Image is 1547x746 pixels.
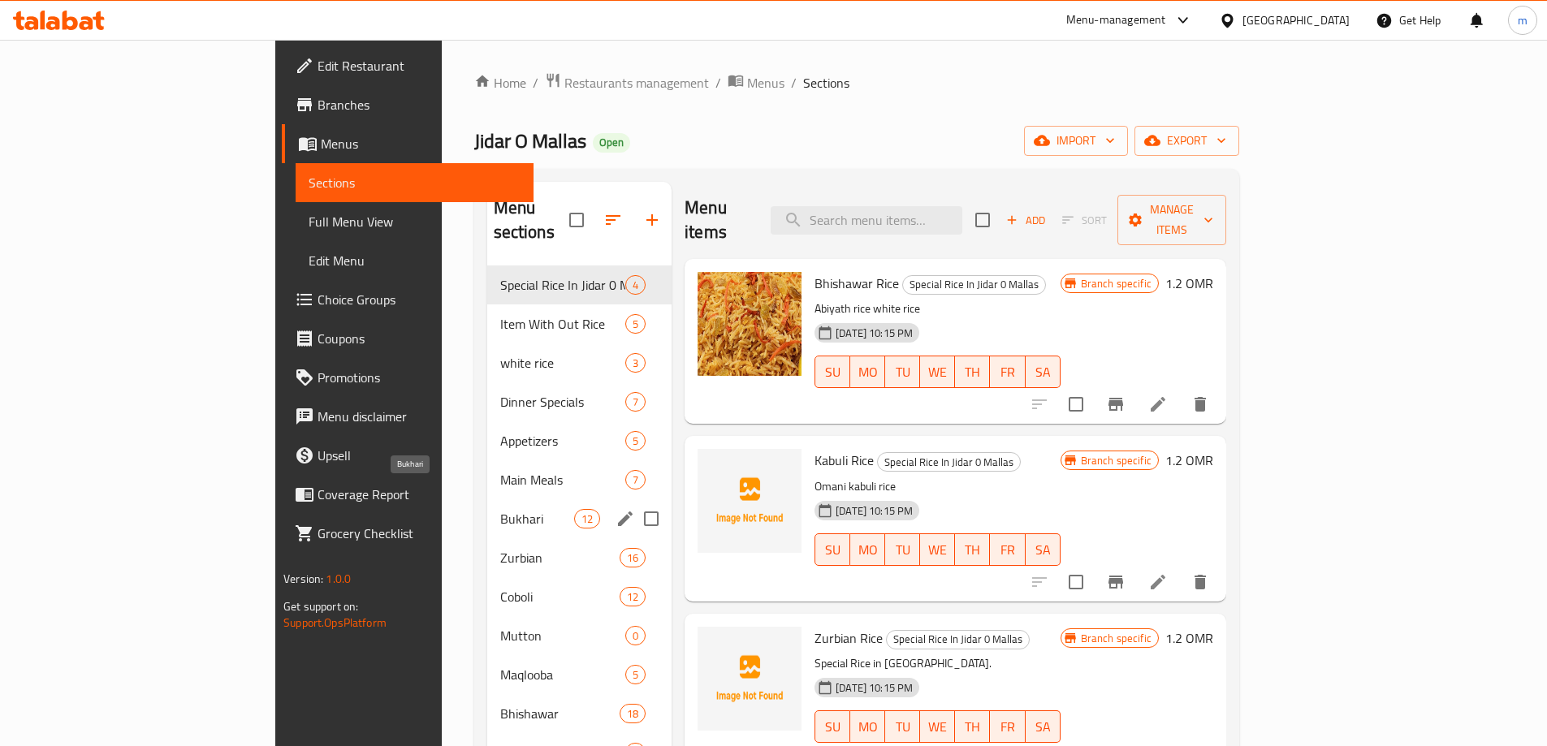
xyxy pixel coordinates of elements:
img: Bhishawar Rice [698,272,802,376]
span: Full Menu View [309,212,521,231]
button: WE [920,533,955,566]
span: Branch specific [1074,453,1158,468]
div: items [620,548,646,567]
span: Select section first [1052,208,1117,233]
a: Sections [296,163,534,202]
p: Abiyath rice white rice [815,299,1060,319]
button: MO [850,533,885,566]
li: / [533,73,538,93]
span: Branches [318,95,521,114]
div: Appetizers5 [487,421,672,460]
div: Appetizers [500,431,625,451]
span: [DATE] 10:15 PM [829,326,919,341]
div: items [625,626,646,645]
span: TU [892,715,914,739]
span: Menu disclaimer [318,407,521,426]
span: Edit Restaurant [318,56,521,75]
span: WE [927,715,949,739]
span: Bhishawar Rice [815,271,899,295]
input: search [771,206,962,235]
div: items [574,509,600,528]
button: MO [850,356,885,388]
span: import [1037,131,1115,151]
li: / [791,73,797,93]
h6: 1.2 OMR [1165,449,1213,472]
span: Zurbian Rice [815,626,883,650]
a: Edit menu item [1148,572,1168,592]
button: import [1024,126,1128,156]
span: 12 [575,511,599,527]
span: [DATE] 10:15 PM [829,503,919,519]
span: Version: [283,568,323,589]
span: 12 [620,589,645,605]
button: SU [815,710,850,743]
span: 7 [626,472,645,488]
span: Sections [309,173,521,192]
span: Branch specific [1074,276,1158,291]
span: Main Meals [500,470,625,489]
div: Dinner Specials7 [487,382,672,421]
a: Full Menu View [296,202,534,241]
span: Upsell [318,446,521,465]
span: 5 [626,433,645,449]
span: Zurbian [500,548,620,567]
button: FR [990,533,1025,566]
span: SU [822,360,844,384]
span: Coverage Report [318,485,521,504]
span: 5 [626,667,645,683]
span: Kabuli Rice [815,448,874,472]
a: Menus [728,72,784,93]
span: Dinner Specials [500,392,625,412]
div: Item With Out Rice5 [487,304,672,343]
span: Bhishawar [500,704,620,723]
a: Coupons [282,319,534,358]
div: Special Rice In Jidar 0 Mallas [877,452,1021,472]
span: WE [927,360,949,384]
div: items [625,665,646,684]
button: export [1134,126,1239,156]
button: FR [990,710,1025,743]
a: Menu disclaimer [282,397,534,436]
a: Coverage Report [282,475,534,514]
span: Coboli [500,587,620,606]
span: SA [1032,360,1054,384]
h6: 1.2 OMR [1165,627,1213,649]
img: Zurbian Rice [698,627,802,731]
span: Add [1004,211,1048,230]
span: SA [1032,538,1054,562]
h6: 1.2 OMR [1165,272,1213,295]
div: Coboli12 [487,577,672,616]
button: TU [885,533,920,566]
a: Support.OpsPlatform [283,612,387,633]
button: FR [990,356,1025,388]
span: Menus [321,134,521,153]
span: 1.0.0 [326,568,351,589]
span: Bukhari [500,509,574,528]
span: SU [822,715,844,739]
span: Branch specific [1074,631,1158,646]
span: 7 [626,395,645,410]
a: Branches [282,85,534,124]
img: Kabuli Rice [698,449,802,553]
span: 3 [626,356,645,371]
button: SU [815,533,850,566]
span: Maqlooba [500,665,625,684]
div: Maqlooba5 [487,655,672,694]
span: MO [857,715,879,739]
span: FR [996,360,1018,384]
div: items [625,275,646,295]
span: Select to update [1059,565,1093,599]
div: Special Rice In Jidar 0 Mallas [500,275,625,295]
a: Grocery Checklist [282,514,534,553]
a: Edit Menu [296,241,534,280]
span: Menus [747,73,784,93]
span: [DATE] 10:15 PM [829,680,919,696]
span: Grocery Checklist [318,524,521,543]
nav: breadcrumb [474,72,1239,93]
button: SA [1026,533,1061,566]
span: 16 [620,550,645,566]
span: 18 [620,706,645,722]
a: Edit Restaurant [282,46,534,85]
